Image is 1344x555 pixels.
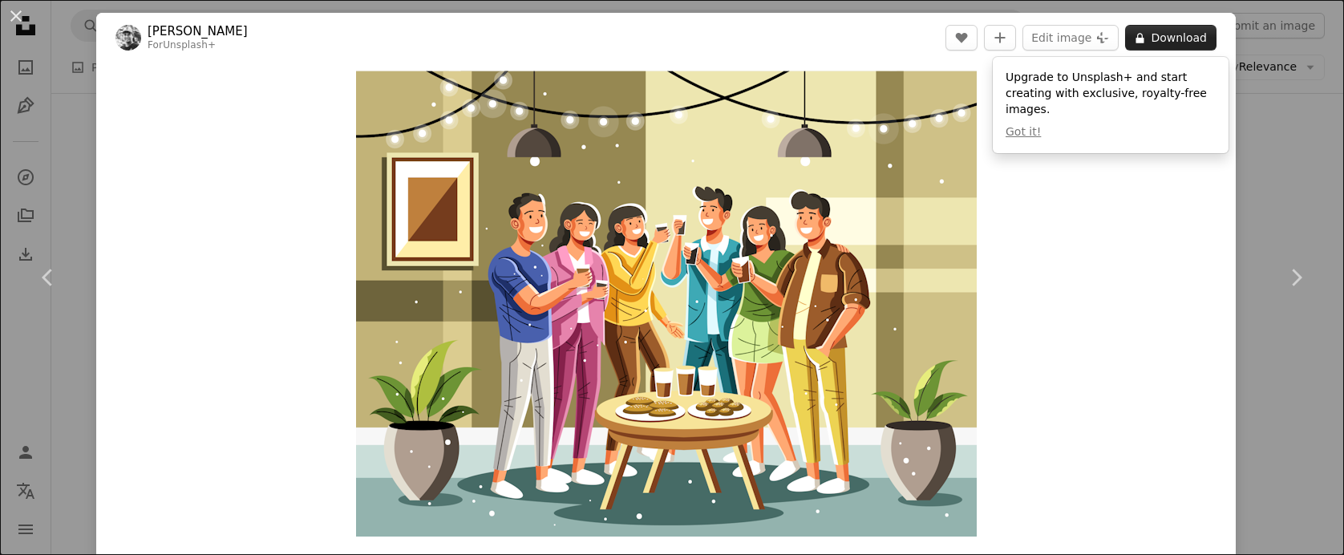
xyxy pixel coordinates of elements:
a: Next [1248,201,1344,354]
div: Upgrade to Unsplash+ and start creating with exclusive, royalty-free images. [993,57,1229,153]
button: Got it! [1006,124,1041,140]
button: Edit image [1022,25,1119,51]
button: Add to Collection [984,25,1016,51]
img: Go to Ian Mikraz's profile [115,25,141,51]
a: Unsplash+ [163,39,216,51]
button: Like [945,25,978,51]
img: A group of people standing around a table [356,71,977,537]
button: Zoom in on this image [356,71,977,537]
button: Download [1125,25,1216,51]
div: For [148,39,248,52]
a: [PERSON_NAME] [148,23,248,39]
